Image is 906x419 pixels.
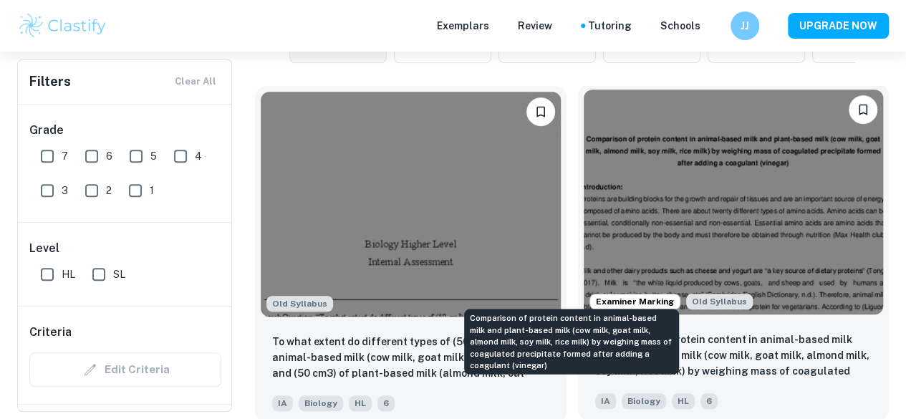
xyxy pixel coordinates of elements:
h6: Level [29,240,221,257]
span: Biology [299,395,343,411]
p: Review [518,18,552,34]
button: Help and Feedback [712,22,719,29]
span: HL [62,266,75,282]
p: Exemplars [437,18,489,34]
span: 6 [377,395,395,411]
button: JJ [731,11,759,40]
span: IA [595,393,616,409]
button: UPGRADE NOW [788,13,889,39]
span: 3 [62,183,68,198]
button: Bookmark [526,97,555,126]
span: HL [672,393,695,409]
div: Starting from the May 2025 session, the Biology IA requirements have changed. It's OK to refer to... [266,296,333,312]
span: Examiner Marking [590,295,680,308]
a: Schools [660,18,700,34]
span: HL [349,395,372,411]
span: 5 [150,148,157,164]
span: 6 [106,148,112,164]
button: Bookmark [849,95,877,124]
img: Biology IA example thumbnail: Comparison of protein content in animal- [584,90,884,314]
span: 2 [106,183,112,198]
h6: Grade [29,122,221,139]
h6: JJ [737,18,753,34]
p: Comparison of protein content in animal-based milk and plant-based milk (cow milk, goat milk, alm... [595,332,872,380]
a: Tutoring [588,18,632,34]
div: Comparison of protein content in animal-based milk and plant-based milk (cow milk, goat milk, alm... [464,309,679,374]
span: IA [272,395,293,411]
span: Biology [622,393,666,409]
img: Clastify logo [17,11,108,40]
span: SL [113,266,125,282]
span: 7 [62,148,68,164]
span: 4 [195,148,202,164]
p: To what extent do different types of (50 cm3) of animal-based milk (cow milk, goat milk, and came... [272,334,549,382]
img: Biology IA example thumbnail: To what extent do different types of (50 [261,92,561,317]
h6: Criteria [29,324,72,341]
span: 1 [150,183,154,198]
span: Old Syllabus [686,294,753,309]
h6: Filters [29,72,71,92]
div: Criteria filters are unavailable when searching by topic [29,352,221,387]
div: Starting from the May 2025 session, the Biology IA requirements have changed. It's OK to refer to... [686,294,753,309]
span: 6 [700,393,718,409]
span: Old Syllabus [266,296,333,312]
